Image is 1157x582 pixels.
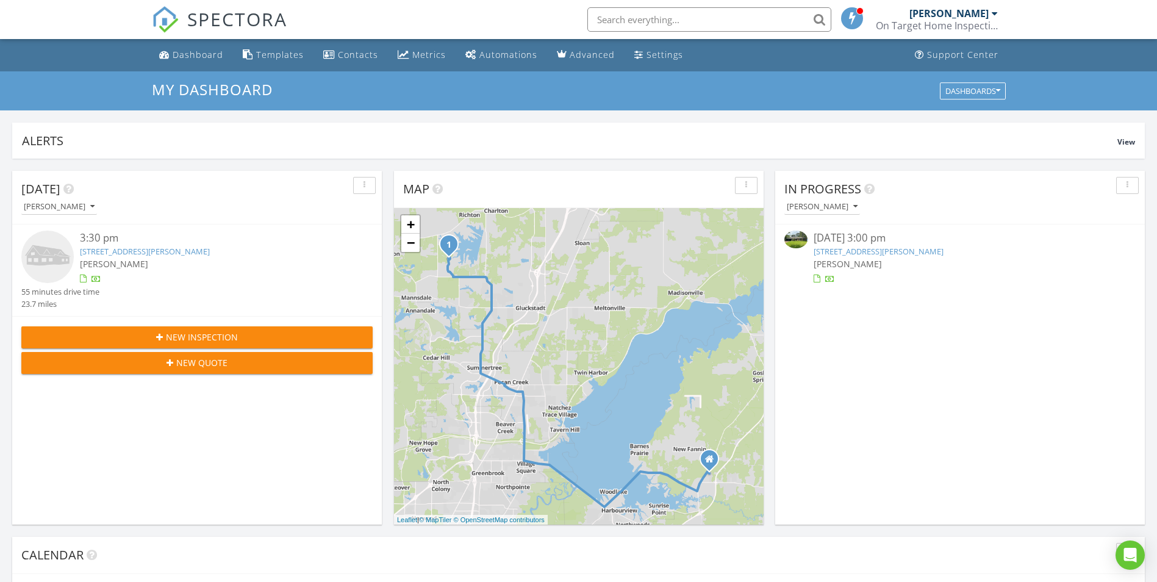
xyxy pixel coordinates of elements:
[21,181,60,197] span: [DATE]
[709,459,717,466] div: 714 ADAIR ST, BRANDON MS 39047
[394,515,548,525] div: |
[397,516,417,523] a: Leaflet
[784,231,1136,285] a: [DATE] 3:00 pm [STREET_ADDRESS][PERSON_NAME] [PERSON_NAME]
[1116,541,1145,570] div: Open Intercom Messenger
[570,49,615,60] div: Advanced
[784,181,861,197] span: In Progress
[454,516,545,523] a: © OpenStreetMap contributors
[24,203,95,211] div: [PERSON_NAME]
[945,87,1000,95] div: Dashboards
[80,258,148,270] span: [PERSON_NAME]
[629,44,688,66] a: Settings
[552,44,620,66] a: Advanced
[154,44,228,66] a: Dashboard
[446,241,451,250] i: 1
[876,20,998,32] div: On Target Home Inspections
[449,244,456,251] div: 117 Hampton Pl, Madison, MS 39110
[338,49,378,60] div: Contacts
[22,132,1117,149] div: Alerts
[21,326,373,348] button: New Inspection
[940,82,1006,99] button: Dashboards
[21,298,99,310] div: 23.7 miles
[460,44,542,66] a: Automations (Basic)
[256,49,304,60] div: Templates
[176,356,227,369] span: New Quote
[647,49,683,60] div: Settings
[80,246,210,257] a: [STREET_ADDRESS][PERSON_NAME]
[814,246,944,257] a: [STREET_ADDRESS][PERSON_NAME]
[784,199,860,215] button: [PERSON_NAME]
[927,49,998,60] div: Support Center
[21,547,84,563] span: Calendar
[479,49,537,60] div: Automations
[814,258,882,270] span: [PERSON_NAME]
[21,199,97,215] button: [PERSON_NAME]
[318,44,383,66] a: Contacts
[412,49,446,60] div: Metrics
[166,331,238,343] span: New Inspection
[403,181,429,197] span: Map
[814,231,1106,246] div: [DATE] 3:00 pm
[587,7,831,32] input: Search everything...
[152,79,273,99] span: My Dashboard
[787,203,858,211] div: [PERSON_NAME]
[784,231,808,248] img: 9330073%2Freports%2F30ab7a81-6460-4d8f-9b43-ff5b451b97a1%2Fcover_photos%2FHlOjFbHNKnYWgJBZHVlt%2F...
[401,215,420,234] a: Zoom in
[910,44,1003,66] a: Support Center
[21,231,373,310] a: 3:30 pm [STREET_ADDRESS][PERSON_NAME] [PERSON_NAME] 55 minutes drive time 23.7 miles
[187,6,287,32] span: SPECTORA
[401,234,420,252] a: Zoom out
[393,44,451,66] a: Metrics
[21,231,74,283] img: house-placeholder-square-ca63347ab8c70e15b013bc22427d3df0f7f082c62ce06d78aee8ec4e70df452f.jpg
[1117,137,1135,147] span: View
[173,49,223,60] div: Dashboard
[21,286,99,298] div: 55 minutes drive time
[152,16,287,42] a: SPECTORA
[238,44,309,66] a: Templates
[152,6,179,33] img: The Best Home Inspection Software - Spectora
[419,516,452,523] a: © MapTiler
[21,352,373,374] button: New Quote
[909,7,989,20] div: [PERSON_NAME]
[80,231,343,246] div: 3:30 pm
